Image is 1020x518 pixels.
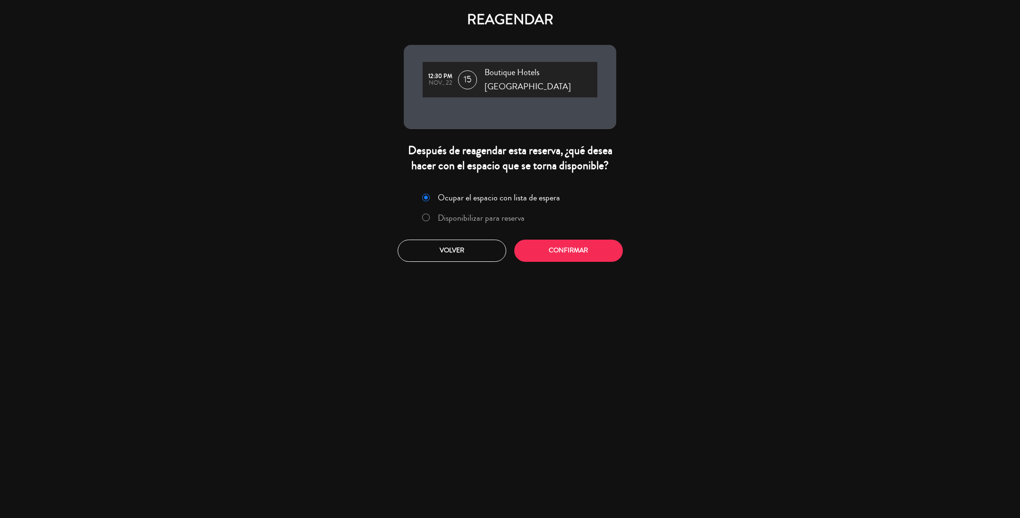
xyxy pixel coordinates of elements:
span: 15 [458,70,477,89]
span: Boutique Hotels [GEOGRAPHIC_DATA] [484,66,597,94]
div: nov., 22 [427,80,453,86]
label: Disponibilizar para reserva [438,214,525,222]
button: Confirmar [514,240,623,262]
button: Volver [398,240,506,262]
div: 12:30 PM [427,73,453,80]
h4: REAGENDAR [404,11,616,28]
div: Después de reagendar esta reserva, ¿qué desea hacer con el espacio que se torna disponible? [404,143,616,173]
label: Ocupar el espacio con lista de espera [438,193,560,202]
